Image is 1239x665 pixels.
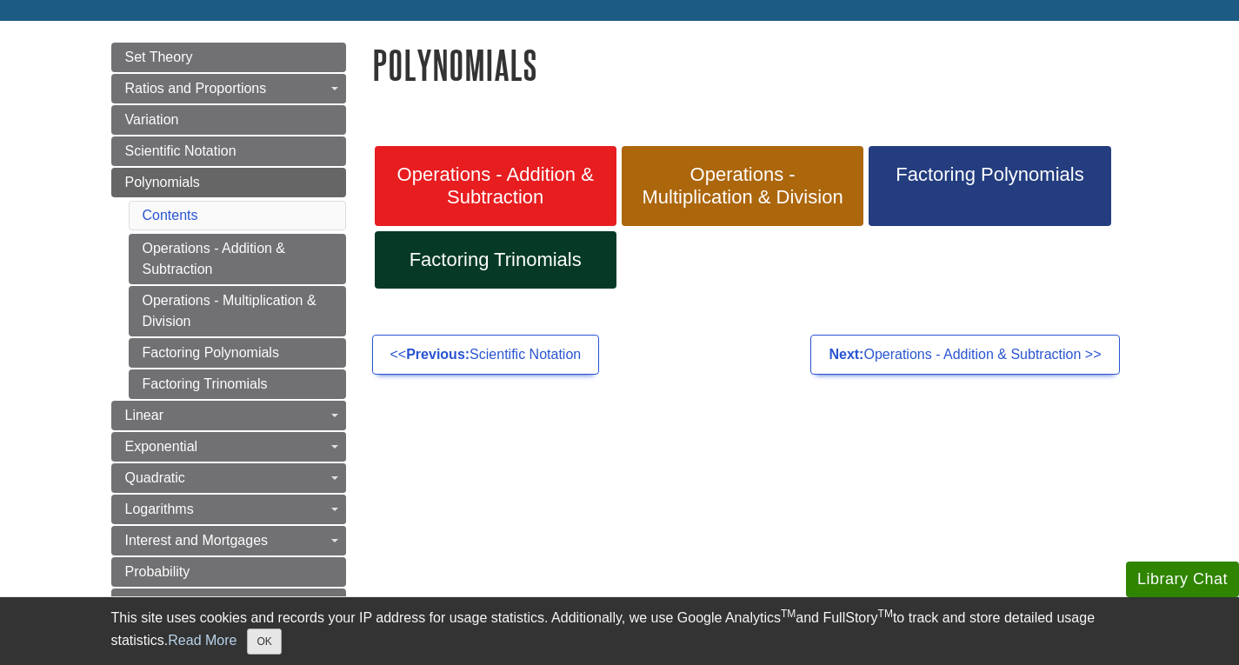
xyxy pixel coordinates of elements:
button: Close [247,628,281,655]
a: Operations - Multiplication & Division [622,146,863,226]
a: Operations - Addition & Subtraction [129,234,346,284]
a: Operations - Addition & Subtraction [375,146,616,226]
span: Get Help From [PERSON_NAME] [125,595,240,631]
span: Exponential [125,439,198,454]
a: Probability [111,557,346,587]
div: Guide Page Menu [111,43,346,639]
span: Operations - Addition & Subtraction [388,163,603,209]
span: Linear [125,408,163,422]
a: Factoring Polynomials [869,146,1110,226]
sup: TM [781,608,796,620]
a: Factoring Trinomials [129,369,346,399]
span: Variation [125,112,179,127]
a: Logarithms [111,495,346,524]
span: Ratios and Proportions [125,81,267,96]
strong: Previous: [406,347,470,362]
span: Quadratic [125,470,185,485]
a: <<Previous:Scientific Notation [372,335,600,375]
a: Get Help From [PERSON_NAME] [111,589,346,639]
a: Contents [143,208,198,223]
a: Linear [111,401,346,430]
a: Scientific Notation [111,136,346,166]
a: Read More [168,633,236,648]
a: Next:Operations - Addition & Subtraction >> [810,335,1119,375]
a: Factoring Polynomials [129,338,346,368]
a: Interest and Mortgages [111,526,346,555]
div: This site uses cookies and records your IP address for usage statistics. Additionally, we use Goo... [111,608,1129,655]
span: Interest and Mortgages [125,533,269,548]
span: Logarithms [125,502,194,516]
a: Variation [111,105,346,135]
a: Factoring Trinomials [375,231,616,289]
span: Polynomials [125,175,200,190]
sup: TM [878,608,893,620]
a: Polynomials [111,168,346,197]
a: Exponential [111,432,346,462]
span: Factoring Polynomials [882,163,1097,186]
span: Operations - Multiplication & Division [635,163,850,209]
span: Probability [125,564,190,579]
span: Set Theory [125,50,193,64]
a: Operations - Multiplication & Division [129,286,346,336]
a: Quadratic [111,463,346,493]
a: Ratios and Proportions [111,74,346,103]
span: Scientific Notation [125,143,236,158]
strong: Next: [829,347,863,362]
h1: Polynomials [372,43,1129,87]
button: Library Chat [1126,562,1239,597]
a: Set Theory [111,43,346,72]
span: Factoring Trinomials [388,249,603,271]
